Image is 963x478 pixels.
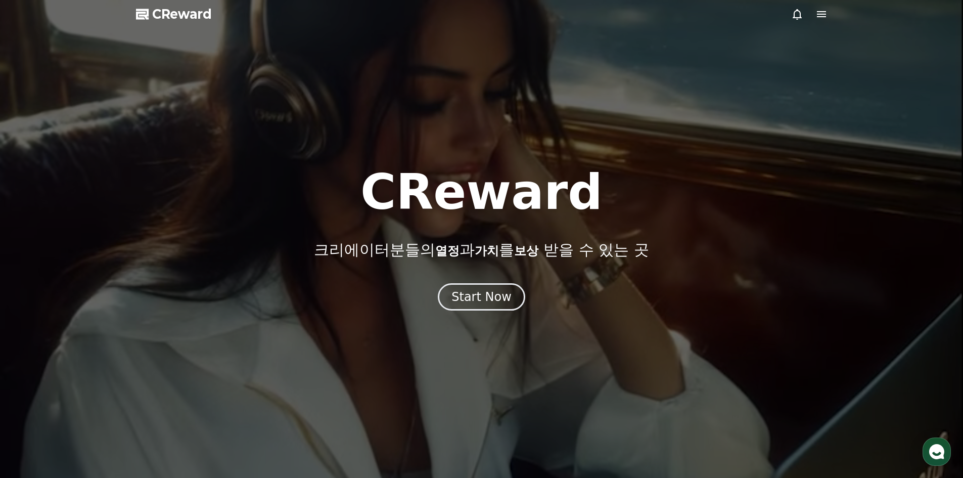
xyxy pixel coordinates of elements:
a: 설정 [130,321,194,346]
a: CReward [136,6,212,22]
button: Start Now [438,283,525,311]
span: 대화 [93,336,105,344]
span: 설정 [156,336,168,344]
span: 홈 [32,336,38,344]
span: 보상 [514,244,538,258]
div: Start Now [451,289,512,305]
span: 가치 [475,244,499,258]
p: 크리에이터분들의 과 를 받을 수 있는 곳 [314,241,649,259]
h1: CReward [360,168,603,216]
span: CReward [152,6,212,22]
a: 홈 [3,321,67,346]
span: 열정 [435,244,460,258]
a: 대화 [67,321,130,346]
a: Start Now [438,293,525,303]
